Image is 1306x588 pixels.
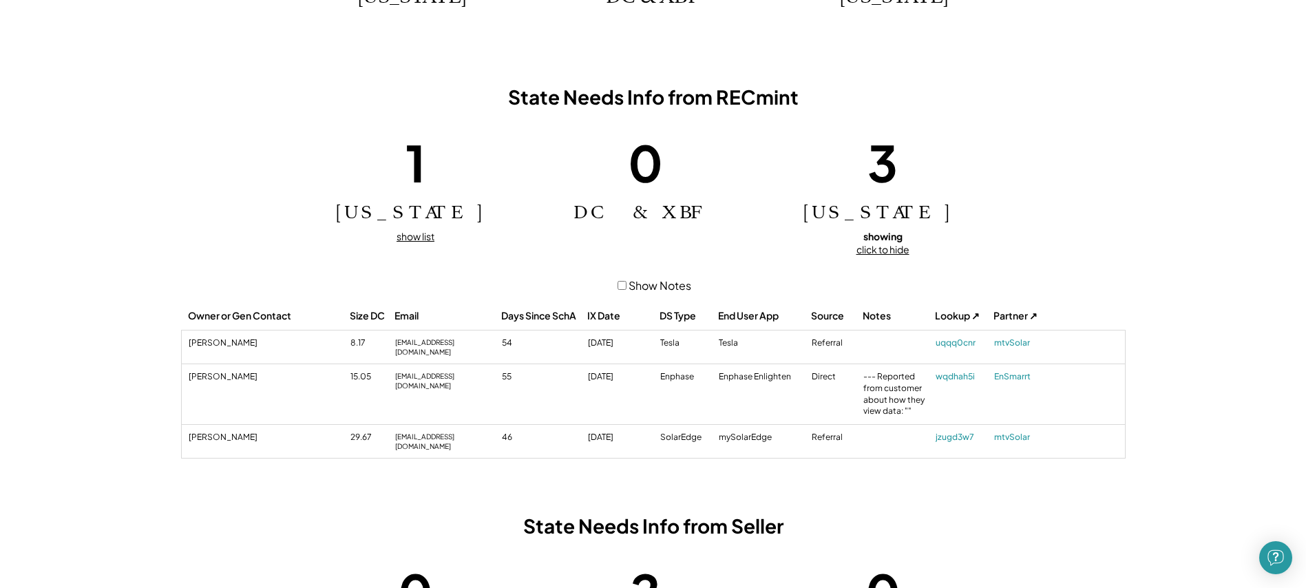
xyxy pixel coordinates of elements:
[994,432,1118,443] a: mtvSolar
[350,371,392,383] div: 15.05
[660,371,715,383] div: Enphase
[811,309,859,323] div: Source
[189,432,347,443] div: [PERSON_NAME]
[344,85,963,109] h3: State Needs Info from RECmint
[936,371,991,383] a: wqdhah5i
[628,130,663,195] h1: 0
[812,337,860,349] div: Referral
[587,309,656,323] div: IX Date
[502,337,584,349] div: 54
[502,371,584,383] div: 55
[588,337,657,349] div: [DATE]
[812,371,860,383] div: Direct
[719,432,808,443] div: mySolarEdge
[395,371,498,390] div: [EMAIL_ADDRESS][DOMAIN_NAME]
[803,202,963,223] h2: [US_STATE]
[189,371,347,383] div: [PERSON_NAME]
[350,309,391,323] div: Size DC
[863,371,932,417] div: --- Reported from customer about how they view data: ""
[863,309,931,323] div: Notes
[188,309,346,323] div: Owner or Gen Contact
[573,202,717,223] h2: DC & XBF
[718,309,808,323] div: End User App
[588,432,657,443] div: [DATE]
[993,309,1117,323] div: Partner ↗
[344,514,963,538] h3: State Needs Info from Seller
[719,371,808,383] div: Enphase Enlighten
[994,371,1118,383] a: EnSmarrt
[502,432,584,443] div: 46
[935,309,990,323] div: Lookup ↗
[936,337,991,349] a: uqqq0cnr
[406,130,425,195] h1: 1
[335,202,496,223] h2: [US_STATE]
[350,337,392,349] div: 8.17
[660,309,715,323] div: DS Type
[812,432,860,443] div: Referral
[397,230,434,242] u: show list
[395,337,498,357] div: [EMAIL_ADDRESS][DOMAIN_NAME]
[994,337,1118,349] a: mtvSolar
[867,130,898,195] h1: 3
[863,230,903,242] strong: showing
[629,278,691,293] label: Show Notes
[395,432,498,451] div: [EMAIL_ADDRESS][DOMAIN_NAME]
[501,309,584,323] div: Days Since SchA
[189,337,347,349] div: [PERSON_NAME]
[856,243,909,255] u: click to hide
[1259,541,1292,574] div: Open Intercom Messenger
[660,337,715,349] div: Tesla
[660,432,715,443] div: SolarEdge
[394,309,498,323] div: Email
[719,337,808,349] div: Tesla
[350,432,392,443] div: 29.67
[936,432,991,443] a: jzugd3w7
[588,371,657,383] div: [DATE]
